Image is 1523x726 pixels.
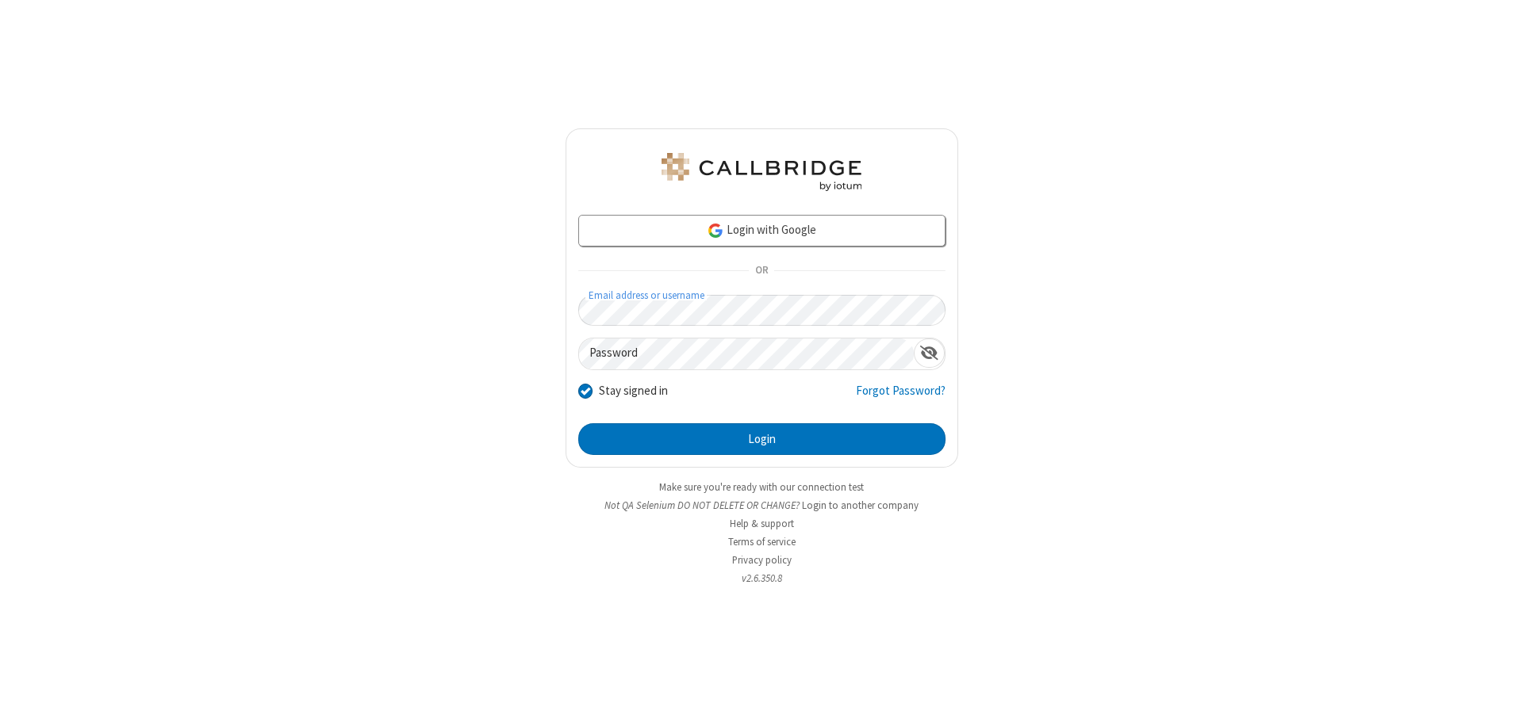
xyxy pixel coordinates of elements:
a: Help & support [730,517,794,530]
span: OR [749,260,774,282]
button: Login [578,423,946,455]
input: Email address or username [578,295,946,326]
img: google-icon.png [707,222,724,239]
iframe: Chat [1483,685,1511,715]
label: Stay signed in [599,382,668,400]
a: Make sure you're ready with our connection test [659,480,864,494]
a: Forgot Password? [856,382,946,412]
input: Password [579,338,914,369]
li: Not QA Selenium DO NOT DELETE OR CHANGE? [566,498,958,513]
img: QA Selenium DO NOT DELETE OR CHANGE [658,153,865,191]
a: Terms of service [728,535,796,548]
button: Login to another company [802,498,919,513]
a: Login with Google [578,215,946,246]
div: Show password [914,338,945,368]
li: v2.6.350.8 [566,571,958,586]
a: Privacy policy [732,553,792,567]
